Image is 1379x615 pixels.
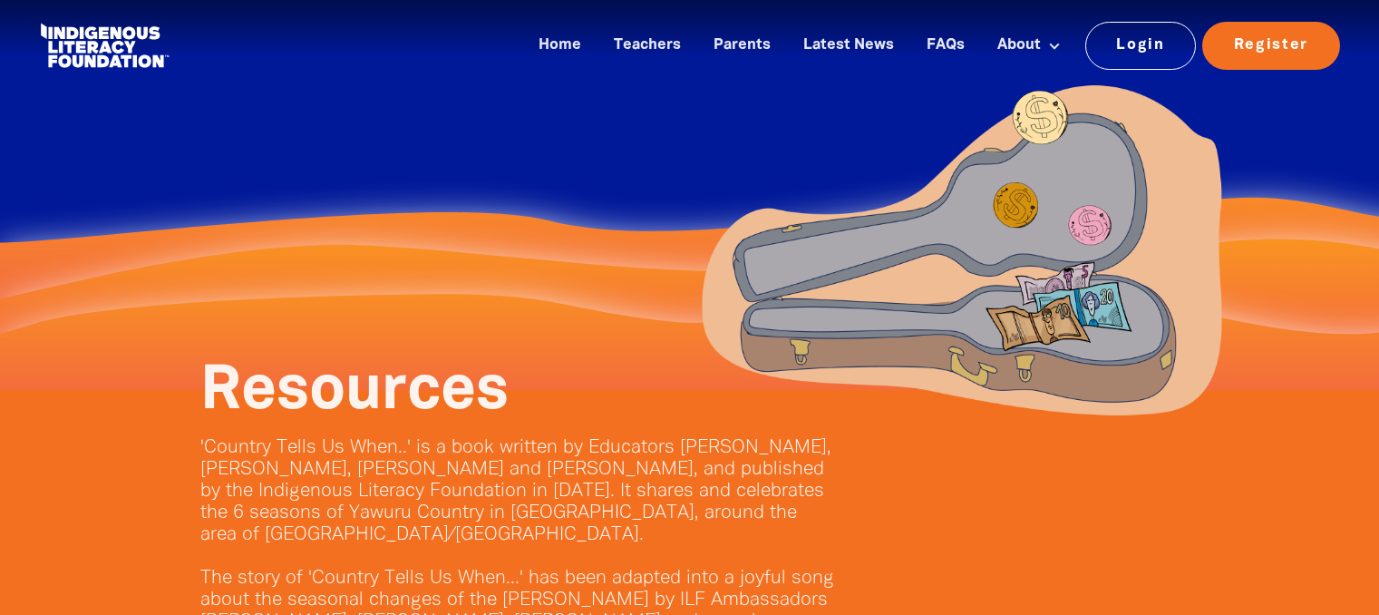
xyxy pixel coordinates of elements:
[1085,22,1197,69] a: Login
[703,31,782,61] a: Parents
[986,31,1072,61] a: About
[1202,22,1340,69] a: Register
[603,31,692,61] a: Teachers
[916,31,976,61] a: FAQs
[792,31,905,61] a: Latest News
[528,31,592,61] a: Home
[200,364,509,420] span: Resources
